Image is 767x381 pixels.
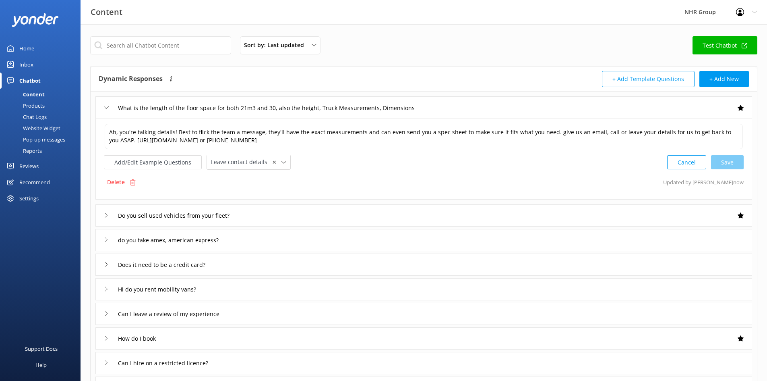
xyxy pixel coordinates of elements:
p: Updated by [PERSON_NAME] now [663,175,744,190]
div: Home [19,40,34,56]
button: + Add Template Questions [602,71,695,87]
div: Settings [19,190,39,206]
h3: Content [91,6,122,19]
a: Chat Logs [5,111,81,123]
div: Chat Logs [5,111,47,123]
div: Reviews [19,158,39,174]
div: Reports [5,145,42,156]
span: Sort by: Last updated [244,41,309,50]
p: Delete [107,178,125,187]
div: Support Docs [25,341,58,357]
div: Pop-up messages [5,134,65,145]
a: Reports [5,145,81,156]
button: Add/Edit Example Questions [104,155,202,169]
textarea: Ah, you're talking details! Best to flick the team a message, they'll have the exact measurements... [105,124,743,149]
div: Help [35,357,47,373]
div: Products [5,100,45,111]
div: Chatbot [19,73,41,89]
div: Website Widget [5,123,60,134]
div: Content [5,89,45,100]
div: Inbox [19,56,33,73]
a: Website Widget [5,123,81,134]
button: + Add New [699,71,749,87]
img: yonder-white-logo.png [12,13,58,27]
a: Test Chatbot [693,36,757,54]
a: Pop-up messages [5,134,81,145]
span: ✕ [272,158,276,166]
a: Content [5,89,81,100]
div: Recommend [19,174,50,190]
a: Products [5,100,81,111]
span: Leave contact details [211,158,272,167]
h4: Dynamic Responses [99,71,163,87]
button: Cancel [667,155,706,169]
input: Search all Chatbot Content [90,36,231,54]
